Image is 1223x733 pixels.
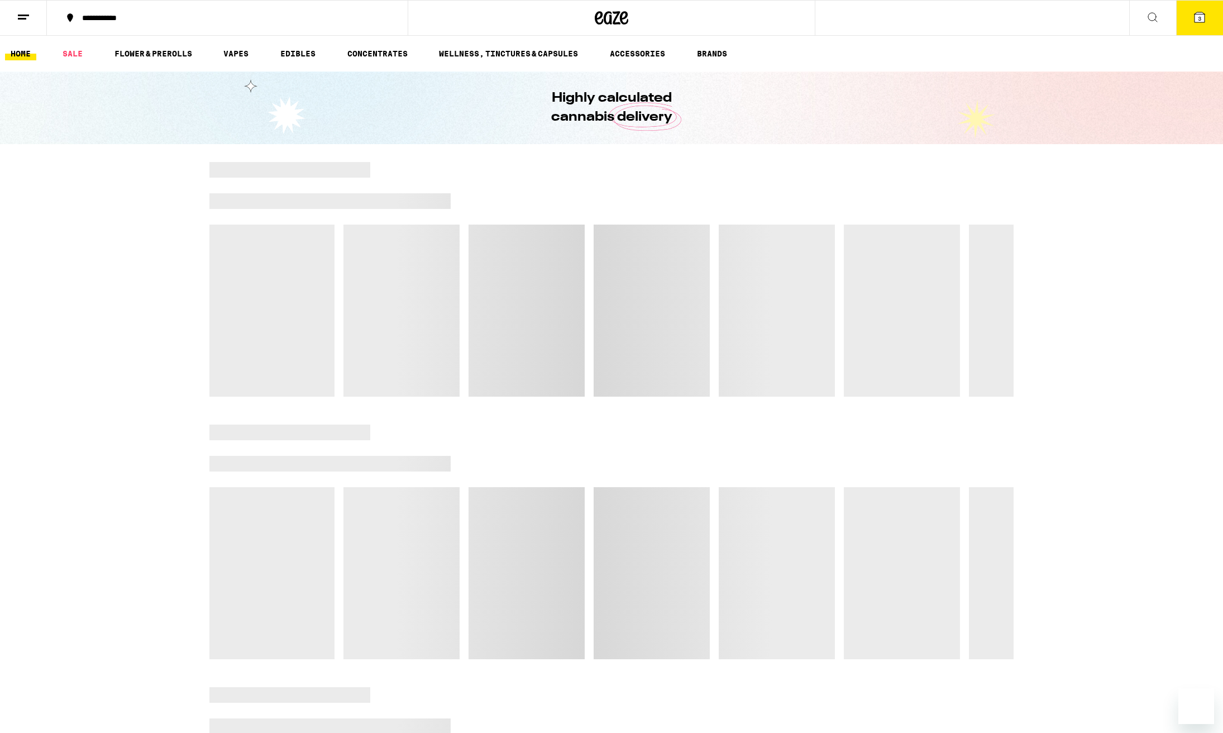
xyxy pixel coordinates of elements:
span: 3 [1198,15,1201,22]
button: 3 [1176,1,1223,35]
a: WELLNESS, TINCTURES & CAPSULES [433,47,584,60]
a: EDIBLES [275,47,321,60]
a: CONCENTRATES [342,47,413,60]
a: SALE [57,47,88,60]
a: BRANDS [691,47,733,60]
a: HOME [5,47,36,60]
h1: Highly calculated cannabis delivery [519,89,704,127]
a: VAPES [218,47,254,60]
iframe: Button to launch messaging window [1178,688,1214,724]
a: FLOWER & PREROLLS [109,47,198,60]
a: ACCESSORIES [604,47,671,60]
